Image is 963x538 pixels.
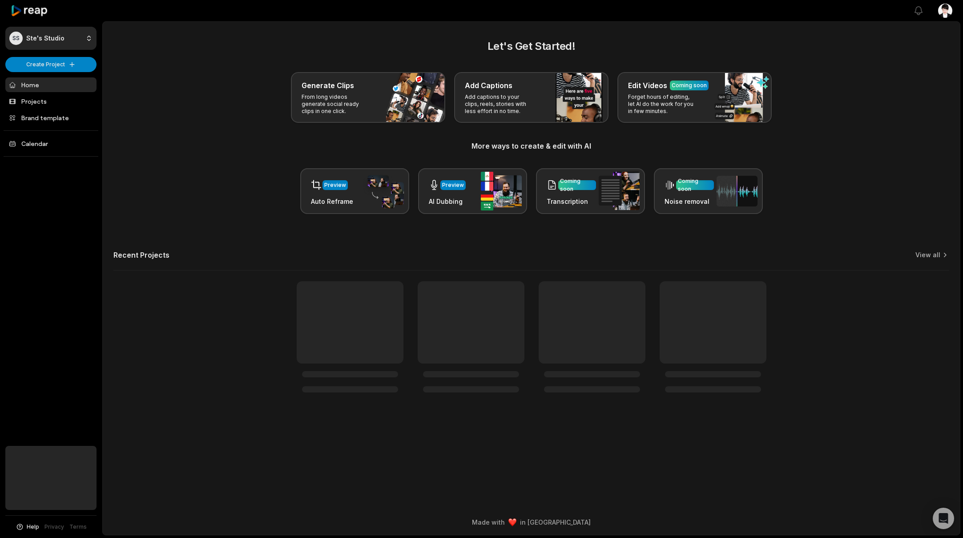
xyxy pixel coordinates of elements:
img: transcription.png [599,172,640,210]
button: Help [16,523,39,531]
h3: Generate Clips [302,80,354,91]
p: From long videos generate social ready clips in one click. [302,93,371,115]
a: Terms [69,523,87,531]
h2: Recent Projects [113,251,169,259]
a: Home [5,77,97,92]
h3: More ways to create & edit with AI [113,141,949,151]
a: Privacy [44,523,64,531]
div: Open Intercom Messenger [933,508,954,529]
div: Preview [442,181,464,189]
button: Create Project [5,57,97,72]
h3: Add Captions [465,80,512,91]
h3: Noise removal [665,197,714,206]
p: Ste's Studio [26,34,64,42]
a: Calendar [5,136,97,151]
h3: Edit Videos [628,80,667,91]
a: Projects [5,94,97,109]
div: Made with in [GEOGRAPHIC_DATA] [111,518,952,527]
img: ai_dubbing.png [481,172,522,210]
h3: Auto Reframe [311,197,353,206]
h3: Transcription [547,197,596,206]
img: auto_reframe.png [363,174,404,209]
h3: AI Dubbing [429,197,466,206]
img: heart emoji [508,518,516,526]
div: Coming soon [678,177,712,193]
span: Help [27,523,39,531]
div: SS [9,32,23,45]
div: Coming soon [672,81,707,89]
img: noise_removal.png [717,176,758,206]
p: Add captions to your clips, reels, stories with less effort in no time. [465,93,534,115]
a: View all [915,251,940,259]
h2: Let's Get Started! [113,38,949,54]
div: Coming soon [560,177,594,193]
div: Preview [324,181,346,189]
a: Brand template [5,110,97,125]
p: Forget hours of editing, let AI do the work for you in few minutes. [628,93,697,115]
